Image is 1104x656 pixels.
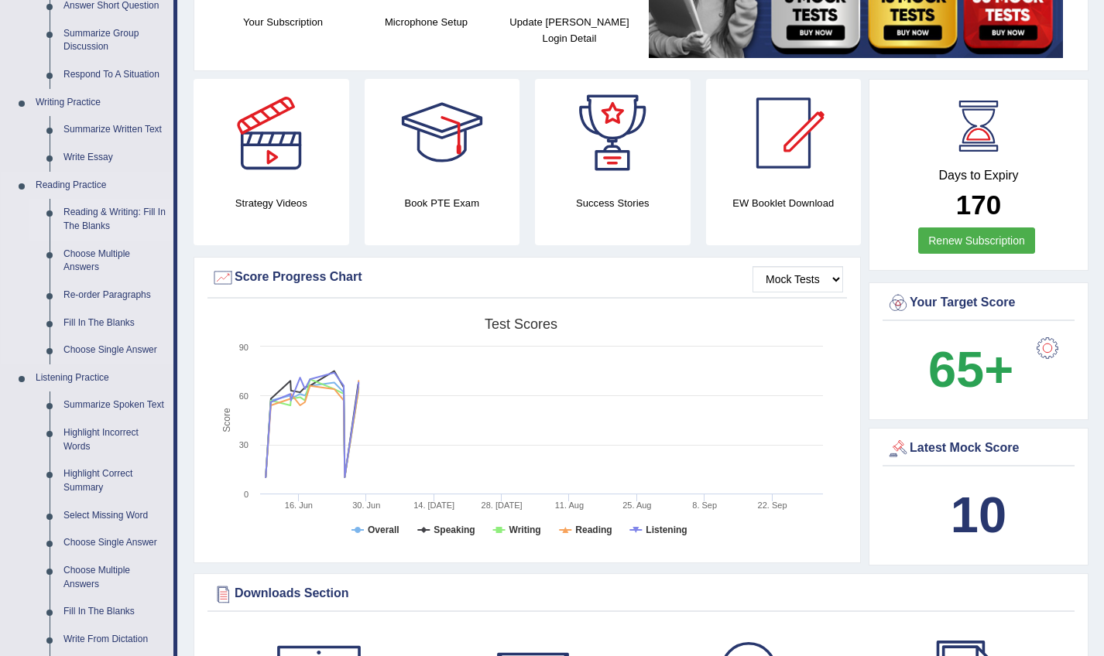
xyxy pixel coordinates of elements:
h4: Success Stories [535,195,691,211]
tspan: 16. Jun [285,501,313,510]
a: Respond To A Situation [57,61,173,89]
tspan: 25. Aug [622,501,651,510]
h4: Microphone Setup [362,14,490,30]
a: Summarize Spoken Text [57,391,173,419]
tspan: Score [221,408,232,432]
a: Re-order Paragraphs [57,282,173,309]
h4: EW Booklet Download [706,195,862,211]
a: Summarize Group Discussion [57,20,173,61]
h4: Book PTE Exam [365,195,520,211]
a: Summarize Written Text [57,116,173,144]
tspan: 11. Aug [555,501,584,510]
h4: Your Subscription [219,14,347,30]
a: Select Missing Word [57,502,173,530]
a: Reading & Writing: Fill In The Blanks [57,199,173,240]
a: Choose Multiple Answers [57,241,173,282]
text: 30 [239,440,249,449]
div: Downloads Section [211,583,1071,606]
a: Fill In The Blanks [57,309,173,337]
tspan: Reading [575,524,612,535]
tspan: 30. Jun [352,501,380,510]
h4: Days to Expiry [886,169,1071,183]
tspan: 8. Sep [692,501,717,510]
a: Write From Dictation [57,626,173,654]
b: 170 [956,190,1001,220]
tspan: Test scores [485,316,557,332]
tspan: 28. [DATE] [482,501,523,510]
h4: Strategy Videos [194,195,349,211]
a: Fill In The Blanks [57,598,173,626]
div: Your Target Score [886,292,1071,315]
a: Listening Practice [29,364,173,392]
text: 0 [244,490,249,499]
tspan: Listening [646,524,687,535]
a: Choose Single Answer [57,529,173,557]
a: Write Essay [57,144,173,172]
a: Writing Practice [29,89,173,117]
b: 10 [951,487,1006,543]
a: Highlight Incorrect Words [57,419,173,460]
a: Choose Multiple Answers [57,557,173,598]
a: Renew Subscription [918,227,1035,254]
a: Choose Single Answer [57,337,173,364]
div: Score Progress Chart [211,266,843,289]
text: 90 [239,343,249,352]
tspan: 22. Sep [758,501,787,510]
a: Highlight Correct Summary [57,460,173,501]
tspan: Overall [368,524,399,535]
tspan: Writing [509,524,541,535]
tspan: Speaking [434,524,475,535]
h4: Update [PERSON_NAME] Login Detail [506,14,633,46]
text: 60 [239,391,249,401]
a: Reading Practice [29,172,173,200]
b: 65+ [928,341,1013,398]
div: Latest Mock Score [886,437,1071,460]
tspan: 14. [DATE] [413,501,454,510]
